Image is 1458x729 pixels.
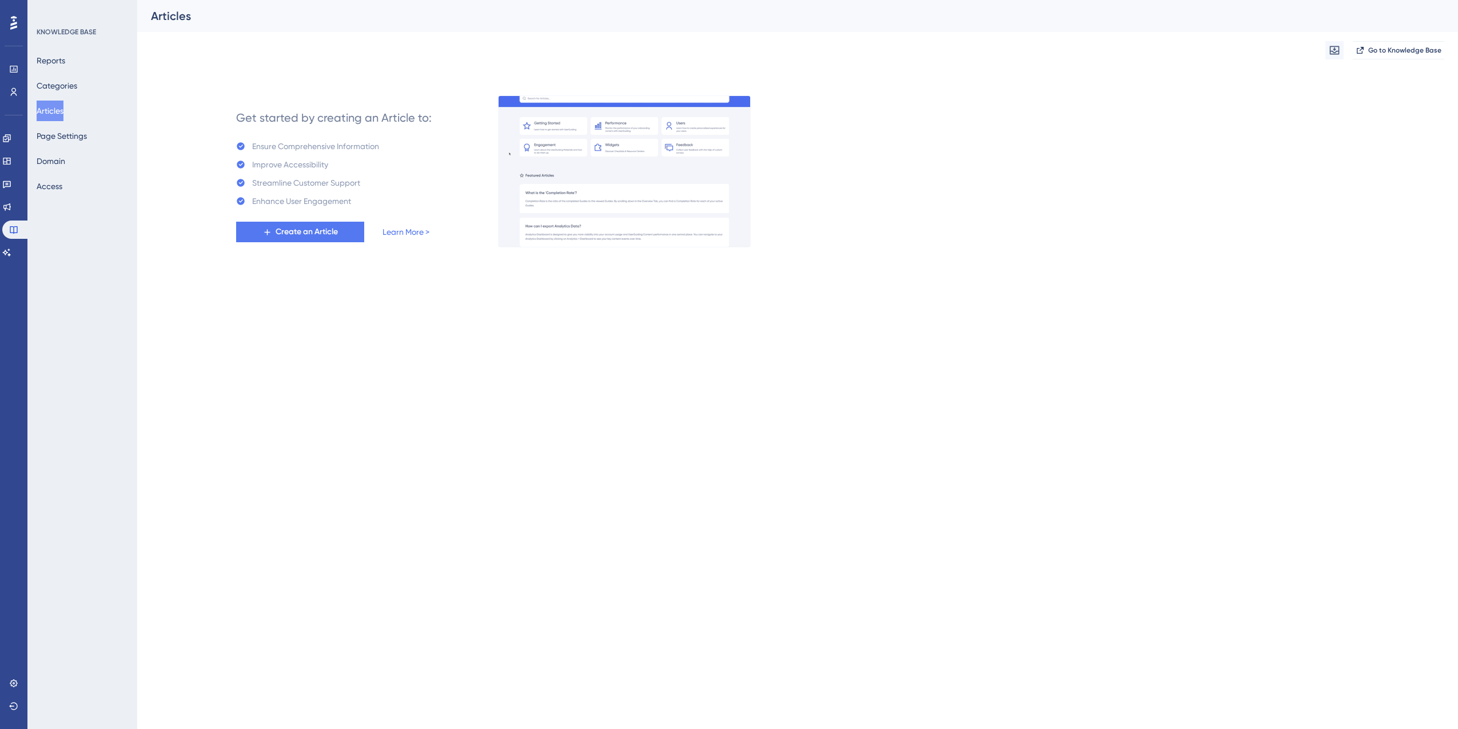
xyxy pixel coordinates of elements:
button: Categories [37,75,77,96]
button: Create an Article [236,222,364,242]
div: KNOWLEDGE BASE [37,27,96,37]
div: Ensure Comprehensive Information [252,139,379,153]
button: Reports [37,50,65,71]
div: Get started by creating an Article to: [236,110,432,126]
div: Streamline Customer Support [252,176,360,190]
span: Go to Knowledge Base [1368,46,1441,55]
button: Access [37,176,62,197]
a: Learn More > [383,225,429,239]
div: Articles [151,8,1416,24]
div: Improve Accessibility [252,158,328,171]
button: Page Settings [37,126,87,146]
button: Domain [37,151,65,171]
button: Go to Knowledge Base [1353,41,1444,59]
span: Create an Article [276,225,338,239]
img: a27db7f7ef9877a438c7956077c236be.gif [498,95,751,247]
button: Articles [37,101,63,121]
div: Enhance User Engagement [252,194,351,208]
